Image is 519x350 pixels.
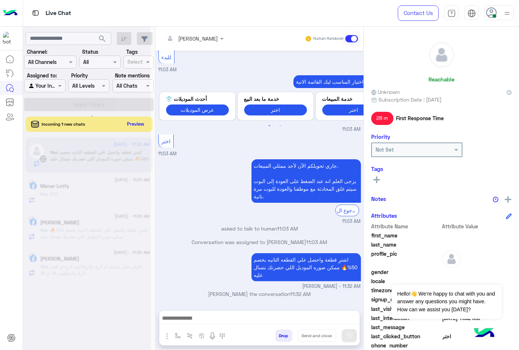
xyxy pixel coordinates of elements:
div: Select [126,58,143,67]
button: Trigger scenario [184,330,196,342]
span: timezone [371,286,441,294]
span: last_clicked_button [371,332,441,340]
span: 11:03 AM [342,126,361,133]
span: gender [371,268,441,276]
span: phone_number [371,342,441,349]
a: Contact Us [398,5,439,21]
div: loading... [80,110,93,122]
p: أحدث الموديلات 👕 [166,95,229,103]
img: create order [199,333,205,339]
p: [PERSON_NAME] the conversation [158,290,361,298]
button: Send and close [298,330,336,342]
img: hulul-logo.png [472,321,497,346]
p: 13/9/2025, 11:32 AM [251,253,361,281]
p: خدمة المبيعات [322,95,385,103]
p: 13/9/2025, 11:03 AM [293,75,392,88]
span: null [442,323,512,331]
button: select flow [172,330,184,342]
h6: Priority [371,133,390,140]
span: للبدء [161,54,171,60]
img: tab [468,9,476,18]
span: اختر [161,138,170,144]
span: Unknown [371,88,400,96]
h6: Attributes [371,212,397,219]
img: send attachment [163,332,172,341]
img: Logo [3,5,18,21]
h6: Tags [371,166,512,172]
img: Trigger scenario [187,333,193,339]
span: 11:03 AM [158,67,177,72]
span: locale [371,277,441,285]
span: last_visited_flow [371,305,441,313]
span: first_name [371,232,441,239]
img: defaultAdmin.png [429,42,454,67]
img: notes [493,197,499,202]
p: Live Chat [46,8,71,18]
img: select flow [175,333,181,339]
img: add [505,196,511,203]
h6: Reachable [428,76,454,83]
button: 2 of 2 [277,122,284,130]
span: profile_pic [371,250,441,267]
span: Attribute Value [442,222,512,230]
span: 11:03 AM [277,225,298,232]
div: الرجوع ال Bot [335,205,359,216]
button: Drop [275,330,292,342]
small: Human Handover [313,36,344,42]
p: 13/9/2025, 11:03 AM [251,159,361,203]
button: اختر [244,104,307,115]
span: last_interaction [371,314,441,322]
span: Subscription Date : [DATE] [378,96,442,103]
span: last_name [371,241,441,248]
img: make a call [219,333,225,339]
span: signup_date [371,296,441,303]
img: tab [447,9,456,18]
span: [PERSON_NAME] - 11:32 AM [303,283,361,290]
button: اختر [322,104,385,115]
img: profile [503,9,512,18]
h6: Notes [371,195,386,202]
span: 28 m [371,112,393,125]
span: 11:03 AM [342,218,361,225]
a: tab [444,5,459,21]
img: defaultAdmin.png [442,250,461,268]
span: First Response Time [396,114,444,122]
p: خدمة ما بعد البيع [244,95,307,103]
span: Hello!👋 We're happy to chat with you and answer any questions you might have. How can we assist y... [392,285,501,319]
button: create order [196,330,208,342]
span: Attribute Name [371,222,441,230]
img: 713415422032625 [3,32,16,45]
button: 1 of 2 [266,122,273,130]
img: send voice note [208,332,217,341]
img: send message [346,332,353,339]
img: tab [31,8,40,18]
span: 11:32 AM [291,291,311,297]
span: 11:03 AM [307,239,327,245]
p: Conversation was assigned to [PERSON_NAME] [158,238,361,246]
span: last_message [371,323,441,331]
button: عرض الموديلات [166,104,229,115]
span: 11:03 AM [158,151,177,156]
span: اختر [442,332,512,340]
p: asked to talk to human [158,225,361,232]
